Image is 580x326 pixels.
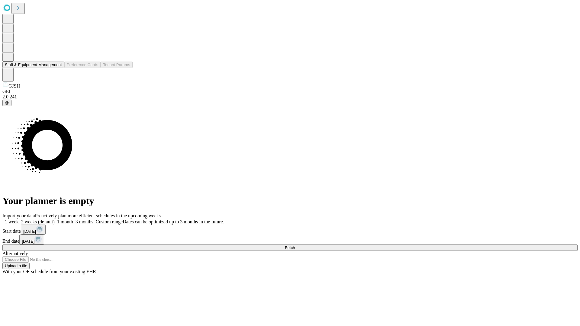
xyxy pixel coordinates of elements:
span: Proactively plan more efficient schedules in the upcoming weeks. [35,213,162,218]
button: Preference Cards [64,62,101,68]
div: End date [2,235,578,245]
span: 1 month [57,219,73,224]
span: Alternatively [2,251,28,256]
span: [DATE] [22,239,34,244]
span: Dates can be optimized up to 3 months in the future. [123,219,224,224]
div: GEI [2,89,578,94]
span: Fetch [285,245,295,250]
h1: Your planner is empty [2,195,578,206]
div: 2.0.241 [2,94,578,100]
span: 2 weeks (default) [21,219,55,224]
div: Start date [2,225,578,235]
span: GJSH [8,83,20,88]
button: Upload a file [2,263,30,269]
span: Custom range [96,219,123,224]
span: With your OR schedule from your existing EHR [2,269,96,274]
span: [DATE] [23,229,36,234]
button: Staff & Equipment Management [2,62,64,68]
button: Tenant Params [101,62,133,68]
button: [DATE] [19,235,44,245]
span: 3 months [76,219,93,224]
span: Import your data [2,213,35,218]
span: @ [5,101,9,105]
button: [DATE] [21,225,46,235]
button: Fetch [2,245,578,251]
button: @ [2,100,11,106]
span: 1 week [5,219,19,224]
